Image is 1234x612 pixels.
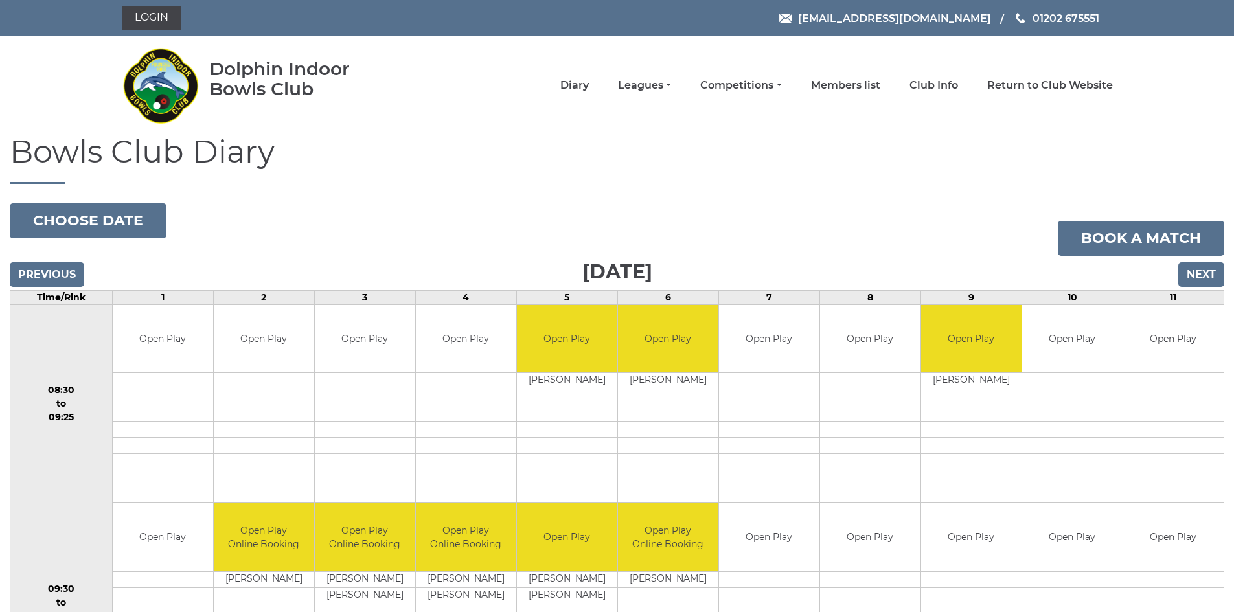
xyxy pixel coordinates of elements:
td: [PERSON_NAME] [315,587,415,604]
a: Members list [811,78,880,93]
td: Open Play [1123,305,1224,373]
h1: Bowls Club Diary [10,135,1224,184]
td: 8 [819,290,920,304]
td: 4 [415,290,516,304]
a: Diary [560,78,589,93]
a: Return to Club Website [987,78,1113,93]
td: Open Play [416,305,516,373]
div: Dolphin Indoor Bowls Club [209,59,391,99]
span: 01202 675551 [1033,12,1099,24]
td: Open Play [618,305,718,373]
td: [PERSON_NAME] [416,571,516,587]
td: Open Play Online Booking [315,503,415,571]
td: [PERSON_NAME] [517,373,617,389]
td: [PERSON_NAME] [618,373,718,389]
td: 10 [1022,290,1123,304]
td: 11 [1123,290,1224,304]
a: Login [122,6,181,30]
td: 2 [213,290,314,304]
input: Previous [10,262,84,287]
td: [PERSON_NAME] [214,571,314,587]
img: Email [779,14,792,23]
td: Open Play [315,305,415,373]
td: 6 [617,290,718,304]
td: [PERSON_NAME] [921,373,1022,389]
a: Phone us 01202 675551 [1014,10,1099,27]
td: [PERSON_NAME] [618,571,718,587]
a: Club Info [909,78,958,93]
span: [EMAIL_ADDRESS][DOMAIN_NAME] [798,12,991,24]
td: Open Play Online Booking [416,503,516,571]
td: Open Play [719,503,819,571]
img: Phone us [1016,13,1025,23]
img: Dolphin Indoor Bowls Club [122,40,200,131]
td: Open Play [1022,503,1123,571]
a: Leagues [618,78,671,93]
input: Next [1178,262,1224,287]
td: Open Play [113,305,213,373]
td: Time/Rink [10,290,113,304]
td: Open Play [820,305,920,373]
td: 5 [516,290,617,304]
td: Open Play [517,503,617,571]
td: Open Play [1123,503,1224,571]
td: [PERSON_NAME] [517,571,617,587]
td: 9 [920,290,1022,304]
td: [PERSON_NAME] [517,587,617,604]
a: Competitions [700,78,781,93]
td: 7 [718,290,819,304]
a: Email [EMAIL_ADDRESS][DOMAIN_NAME] [779,10,991,27]
td: 08:30 to 09:25 [10,304,113,503]
td: [PERSON_NAME] [416,587,516,604]
td: Open Play Online Booking [618,503,718,571]
td: Open Play [719,305,819,373]
td: Open Play [517,305,617,373]
td: 1 [112,290,213,304]
button: Choose date [10,203,166,238]
td: 3 [314,290,415,304]
td: Open Play Online Booking [214,503,314,571]
td: Open Play [214,305,314,373]
td: Open Play [820,503,920,571]
td: Open Play [113,503,213,571]
td: Open Play [921,305,1022,373]
td: [PERSON_NAME] [315,571,415,587]
td: Open Play [921,503,1022,571]
a: Book a match [1058,221,1224,256]
td: Open Play [1022,305,1123,373]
